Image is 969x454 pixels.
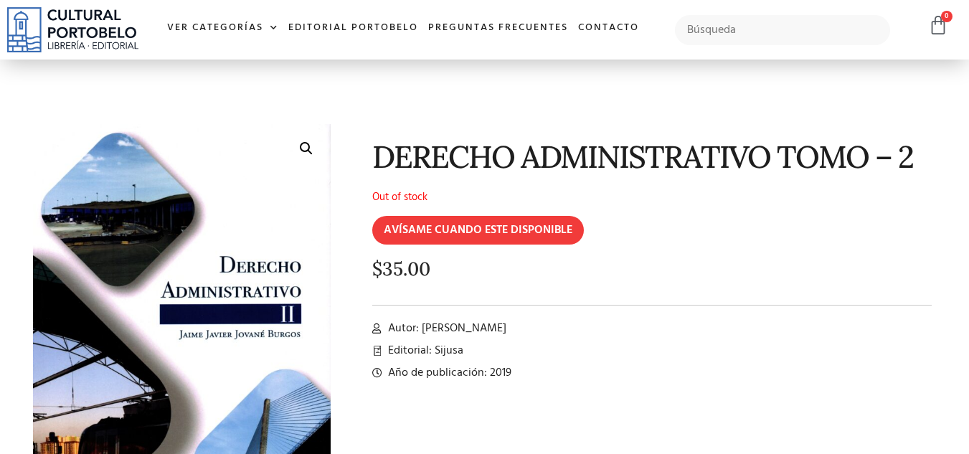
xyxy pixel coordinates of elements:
span: Autor: [PERSON_NAME] [384,320,506,337]
span: $ [372,257,382,280]
h1: DERECHO ADMINISTRATIVO TOMO – 2 [372,140,932,174]
span: 0 [941,11,953,22]
a: Ver Categorías [162,13,283,44]
input: Búsqueda [675,15,891,45]
bdi: 35.00 [372,257,430,280]
a: 🔍 [293,136,319,161]
input: AVÍSAME CUANDO ESTE DISPONIBLE [372,216,584,245]
a: Contacto [573,13,644,44]
p: Out of stock [372,189,932,206]
span: Año de publicación: 2019 [384,364,511,382]
a: Editorial Portobelo [283,13,423,44]
a: 0 [928,15,948,36]
span: Editorial: Sijusa [384,342,463,359]
a: Preguntas frecuentes [423,13,573,44]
